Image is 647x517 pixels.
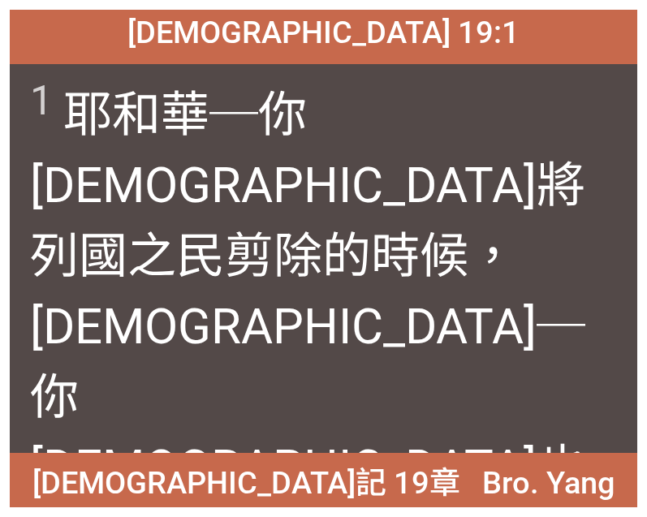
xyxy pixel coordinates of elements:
sup: 1 [30,77,53,124]
span: [DEMOGRAPHIC_DATA] 19:1 [127,15,520,50]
